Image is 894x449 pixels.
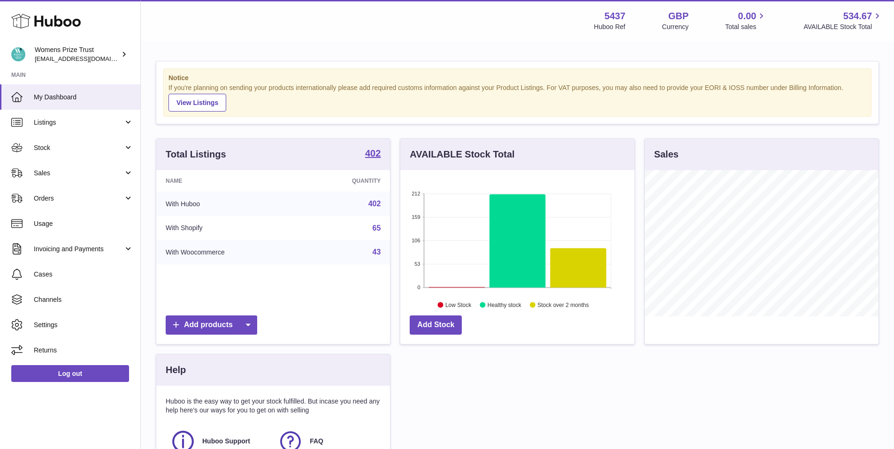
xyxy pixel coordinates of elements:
[168,74,866,82] strong: Notice
[803,22,883,31] span: AVAILABLE Stock Total
[34,321,133,329] span: Settings
[34,194,123,203] span: Orders
[594,22,626,31] div: Huboo Ref
[11,365,129,382] a: Log out
[156,216,301,240] td: With Shopify
[445,301,472,308] text: Low Stock
[35,55,138,62] span: [EMAIL_ADDRESS][DOMAIN_NAME]
[538,301,589,308] text: Stock over 2 months
[168,83,866,112] div: If you're planning on sending your products internationally please add required customs informati...
[373,248,381,256] a: 43
[604,10,626,22] strong: 5437
[654,148,679,161] h3: Sales
[725,22,767,31] span: Total sales
[843,10,872,22] span: 534.67
[166,148,226,161] h3: Total Listings
[668,10,688,22] strong: GBP
[412,191,420,196] text: 212
[373,224,381,232] a: 65
[725,10,767,31] a: 0.00 Total sales
[11,47,25,61] img: info@womensprizeforfiction.co.uk
[368,200,381,208] a: 402
[34,346,133,355] span: Returns
[662,22,689,31] div: Currency
[166,315,257,335] a: Add products
[418,284,420,290] text: 0
[34,118,123,127] span: Listings
[156,240,301,264] td: With Woocommerce
[365,149,381,158] strong: 402
[365,149,381,160] a: 402
[35,45,119,63] div: Womens Prize Trust
[410,148,514,161] h3: AVAILABLE Stock Total
[34,245,123,254] span: Invoicing and Payments
[34,93,133,102] span: My Dashboard
[166,364,186,376] h3: Help
[34,169,123,178] span: Sales
[156,170,301,192] th: Name
[168,94,226,112] a: View Listings
[488,301,522,308] text: Healthy stock
[166,397,381,415] p: Huboo is the easy way to get your stock fulfilled. But incase you need any help here's our ways f...
[34,270,133,279] span: Cases
[738,10,756,22] span: 0.00
[156,192,301,216] td: With Huboo
[301,170,390,192] th: Quantity
[34,143,123,152] span: Stock
[412,214,420,220] text: 159
[310,437,323,446] span: FAQ
[34,295,133,304] span: Channels
[202,437,250,446] span: Huboo Support
[803,10,883,31] a: 534.67 AVAILABLE Stock Total
[410,315,462,335] a: Add Stock
[415,261,420,267] text: 53
[412,238,420,243] text: 106
[34,219,133,228] span: Usage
